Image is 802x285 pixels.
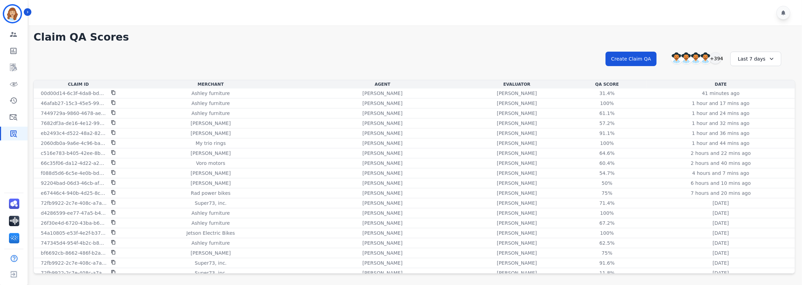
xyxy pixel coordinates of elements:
[191,150,231,157] p: [PERSON_NAME]
[713,270,729,276] p: [DATE]
[591,200,622,207] div: 71.4%
[363,230,403,236] p: [PERSON_NAME]
[191,170,231,177] p: [PERSON_NAME]
[363,250,403,256] p: [PERSON_NAME]
[41,210,107,217] p: d4286599-ee77-47a5-b489-140688ae9615
[497,230,537,236] p: [PERSON_NAME]
[363,120,403,127] p: [PERSON_NAME]
[191,190,231,197] p: Rad power bikes
[497,90,537,97] p: [PERSON_NAME]
[497,210,537,217] p: [PERSON_NAME]
[192,110,230,117] p: Ashley furniture
[692,140,750,147] p: 1 hour and 44 mins ago
[591,170,622,177] div: 54.7%
[692,110,750,117] p: 1 hour and 24 mins ago
[591,120,622,127] div: 57.2%
[713,220,729,226] p: [DATE]
[363,150,403,157] p: [PERSON_NAME]
[497,140,537,147] p: [PERSON_NAME]
[591,140,622,147] div: 100%
[591,110,622,117] div: 61.1%
[591,130,622,137] div: 91.1%
[363,240,403,246] p: [PERSON_NAME]
[497,240,537,246] p: [PERSON_NAME]
[591,190,622,197] div: 75%
[702,90,740,97] p: 41 minutes ago
[692,120,750,127] p: 1 hour and 32 mins ago
[591,240,622,246] div: 62.5%
[363,200,403,207] p: [PERSON_NAME]
[41,170,107,177] p: f088d5d6-6c5e-4e0b-bddf-2b5bfe20cff1
[300,82,465,87] div: Agent
[710,52,721,64] div: +394
[4,6,21,22] img: Bordered avatar
[41,260,107,266] p: 72fb9922-2c7e-408c-a7af-65fa3901b6bc
[713,250,729,256] p: [DATE]
[33,31,795,43] h1: Claim QA Scores
[591,270,622,276] div: 11.8%
[713,200,729,207] p: [DATE]
[363,210,403,217] p: [PERSON_NAME]
[363,110,403,117] p: [PERSON_NAME]
[468,82,566,87] div: Evaluator
[497,200,537,207] p: [PERSON_NAME]
[591,250,622,256] div: 75%
[591,260,622,266] div: 91.6%
[363,140,403,147] p: [PERSON_NAME]
[363,220,403,226] p: [PERSON_NAME]
[591,180,622,187] div: 50%
[41,250,107,256] p: bf6692cb-8662-486f-b2a4-0ab6fd7f1eda
[41,180,107,187] p: 92204bad-06d3-46cb-af48-a7af8544ff31
[713,210,729,217] p: [DATE]
[591,100,622,107] div: 100%
[363,160,403,167] p: [PERSON_NAME]
[363,270,403,276] p: [PERSON_NAME]
[691,190,751,197] p: 7 hours and 20 mins ago
[713,230,729,236] p: [DATE]
[713,260,729,266] p: [DATE]
[196,160,225,167] p: Voro motors
[191,180,231,187] p: [PERSON_NAME]
[41,230,107,236] p: 54a10805-e53f-4e2f-b372-0f8fae910bd1
[591,150,622,157] div: 64.6%
[41,120,107,127] p: 7682df3a-de16-4e12-9965-a6dda039b655
[730,52,781,66] div: Last 7 days
[363,100,403,107] p: [PERSON_NAME]
[191,130,231,137] p: [PERSON_NAME]
[497,160,537,167] p: [PERSON_NAME]
[497,170,537,177] p: [PERSON_NAME]
[192,90,230,97] p: Ashley furniture
[191,250,231,256] p: [PERSON_NAME]
[497,130,537,137] p: [PERSON_NAME]
[497,180,537,187] p: [PERSON_NAME]
[606,52,657,66] button: Create Claim QA
[692,130,750,137] p: 1 hour and 36 mins ago
[497,150,537,157] p: [PERSON_NAME]
[41,200,107,207] p: 72fb9922-2c7e-408c-a7af-65fa3901b6bc
[186,230,235,236] p: Jetson Electric Bikes
[195,140,226,147] p: My trio rings
[192,240,230,246] p: Ashley furniture
[41,100,107,107] p: 46afab27-15c3-45e5-9999-a28ff823a1d1
[497,220,537,226] p: [PERSON_NAME]
[363,180,403,187] p: [PERSON_NAME]
[691,160,751,167] p: 2 hours and 40 mins ago
[497,270,537,276] p: [PERSON_NAME]
[591,230,622,236] div: 100%
[497,110,537,117] p: [PERSON_NAME]
[363,130,403,137] p: [PERSON_NAME]
[497,120,537,127] p: [PERSON_NAME]
[41,140,107,147] p: 2060db0a-9a6e-4c96-ba5e-80516b36005e
[591,160,622,167] div: 60.4%
[569,82,646,87] div: QA Score
[363,170,403,177] p: [PERSON_NAME]
[35,82,121,87] div: Claim Id
[192,210,230,217] p: Ashley furniture
[363,260,403,266] p: [PERSON_NAME]
[363,190,403,197] p: [PERSON_NAME]
[41,150,107,157] p: c516e783-b405-42ee-8b9b-87afbd3df4c1
[497,250,537,256] p: [PERSON_NAME]
[192,220,230,226] p: Ashley furniture
[692,170,750,177] p: 4 hours and 7 mins ago
[124,82,297,87] div: Merchant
